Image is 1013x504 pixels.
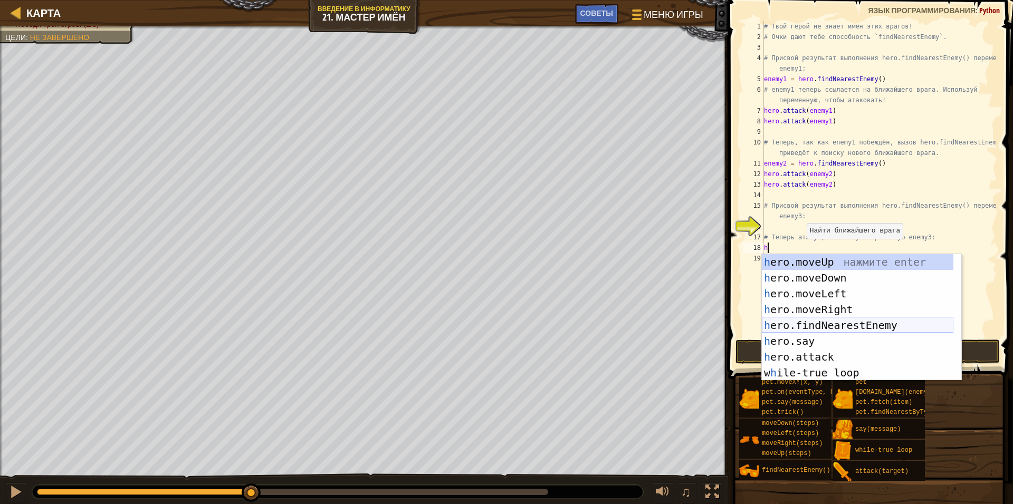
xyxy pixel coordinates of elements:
[5,33,26,42] span: Цели
[739,461,759,481] img: portrait.png
[833,389,853,409] img: portrait.png
[833,462,853,482] img: portrait.png
[743,32,764,42] div: 2
[743,169,764,179] div: 12
[743,84,764,105] div: 6
[855,447,912,454] span: while-true loop
[739,389,759,409] img: portrait.png
[976,5,979,15] span: :
[743,221,764,232] div: 16
[26,33,30,42] span: :
[743,232,764,243] div: 17
[743,200,764,221] div: 15
[743,179,764,190] div: 13
[624,4,710,29] button: Меню игры
[762,409,804,416] span: pet.trick()
[833,420,853,440] img: portrait.png
[855,468,909,475] span: attack(target)
[743,137,764,158] div: 10
[743,116,764,127] div: 8
[762,440,823,447] span: moveRight(steps)
[743,42,764,53] div: 3
[26,6,61,20] span: Карта
[762,399,823,406] span: pet.say(message)
[678,482,696,504] button: ♫
[762,450,811,457] span: moveUp(steps)
[739,430,759,450] img: portrait.png
[743,105,764,116] div: 7
[652,482,673,504] button: Регулировать громкость
[868,5,976,15] span: Язык программирования
[681,484,691,500] span: ♫
[743,253,764,264] div: 19
[580,8,613,18] span: Советы
[855,409,958,416] span: pet.findNearestByType(type)
[762,420,819,427] span: moveDown(steps)
[810,227,901,235] code: Найти ближайшего врага
[855,425,901,433] span: say(message)
[833,441,853,461] img: portrait.png
[743,74,764,84] div: 5
[21,6,61,20] a: Карта
[762,389,861,396] span: pet.on(eventType, handler)
[735,340,1000,364] button: Запустить ⇧↵
[30,33,89,42] span: Не завершено
[762,379,823,386] span: pet.moveXY(x, y)
[855,379,867,386] span: pet
[644,8,703,22] span: Меню игры
[743,158,764,169] div: 11
[855,399,912,406] span: pet.fetch(item)
[743,243,764,253] div: 18
[762,430,819,437] span: moveLeft(steps)
[979,5,1000,15] span: Python
[743,127,764,137] div: 9
[743,190,764,200] div: 14
[5,482,26,504] button: Ctrl + P: Pause
[855,389,931,396] span: [DOMAIN_NAME](enemy)
[702,482,723,504] button: Переключить полноэкранный режим
[743,21,764,32] div: 1
[762,467,830,474] span: findNearestEnemy()
[743,53,764,74] div: 4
